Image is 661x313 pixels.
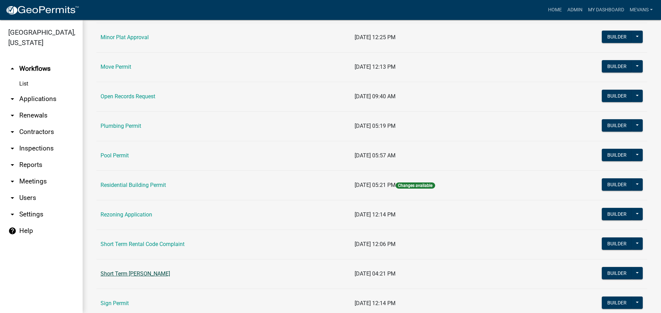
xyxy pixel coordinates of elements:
span: [DATE] 12:13 PM [355,64,396,70]
button: Builder [602,297,632,309]
a: Short Term Rental Code Complaint [101,241,185,247]
a: Rezoning Application [101,211,152,218]
span: [DATE] 05:57 AM [355,152,396,159]
button: Builder [602,178,632,191]
button: Builder [602,90,632,102]
button: Builder [602,31,632,43]
i: arrow_drop_down [8,161,17,169]
i: arrow_drop_down [8,144,17,153]
a: Admin [565,3,585,16]
a: Plumbing Permit [101,123,141,129]
a: Short Term [PERSON_NAME] [101,270,170,277]
span: [DATE] 12:14 PM [355,211,396,218]
i: arrow_drop_down [8,210,17,219]
button: Builder [602,267,632,279]
i: arrow_drop_down [8,95,17,103]
button: Builder [602,60,632,72]
span: [DATE] 12:25 PM [355,34,396,41]
a: Pool Permit [101,152,129,159]
button: Builder [602,149,632,161]
span: [DATE] 09:40 AM [355,93,396,100]
button: Builder [602,208,632,220]
a: My Dashboard [585,3,627,16]
span: [DATE] 04:21 PM [355,270,396,277]
i: arrow_drop_down [8,128,17,136]
span: Changes available [396,182,435,189]
span: [DATE] 05:19 PM [355,123,396,129]
span: [DATE] 05:21 PM [355,182,396,188]
i: arrow_drop_up [8,65,17,73]
i: arrow_drop_down [8,194,17,202]
a: Mevans [627,3,655,16]
i: arrow_drop_down [8,177,17,186]
button: Builder [602,119,632,132]
a: Sign Permit [101,300,129,306]
i: help [8,227,17,235]
button: Builder [602,237,632,250]
a: Move Permit [101,64,131,70]
span: [DATE] 12:14 PM [355,300,396,306]
a: Minor Plat Approval [101,34,149,41]
a: Open Records Request [101,93,155,100]
i: arrow_drop_down [8,111,17,120]
span: [DATE] 12:06 PM [355,241,396,247]
a: Home [545,3,565,16]
a: Residential Building Permit [101,182,166,188]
